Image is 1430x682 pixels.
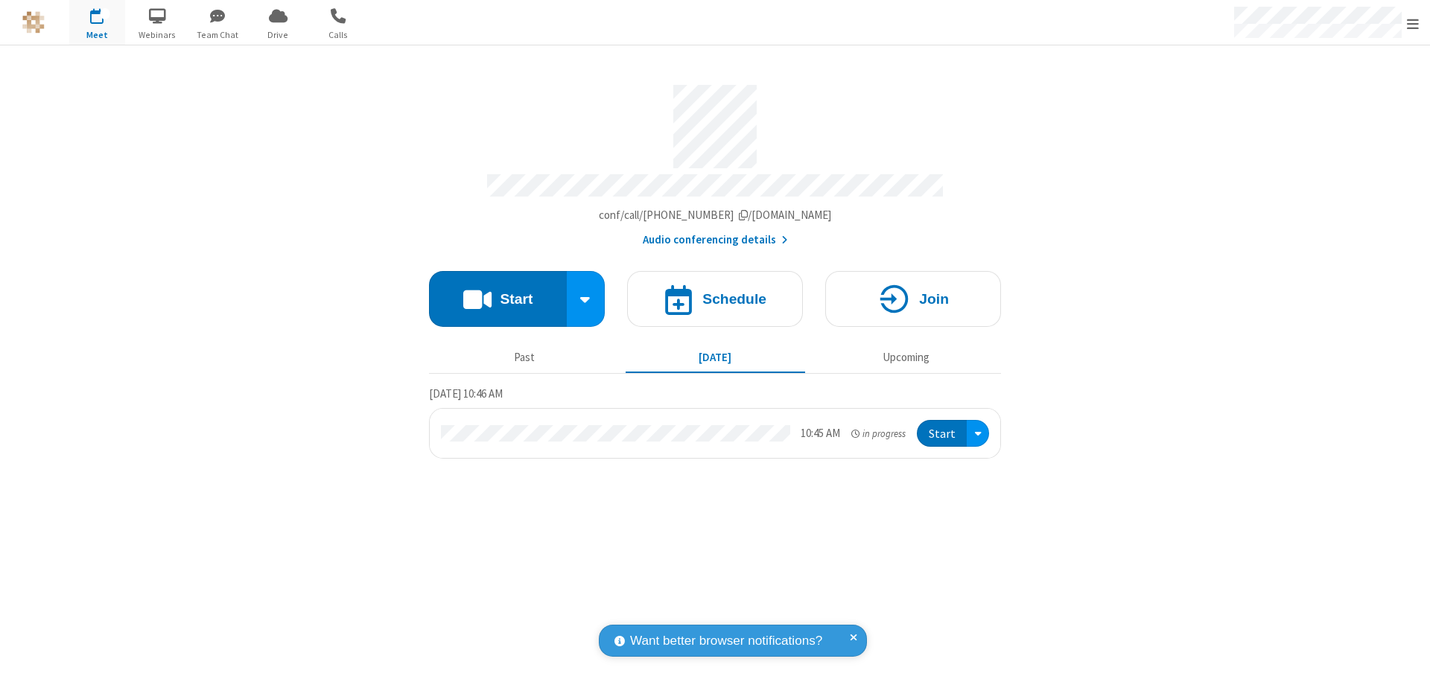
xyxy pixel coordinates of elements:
[967,420,989,447] div: Open menu
[69,28,125,42] span: Meet
[599,208,832,222] span: Copy my meeting room link
[567,271,606,327] div: Start conference options
[851,427,906,441] em: in progress
[825,271,1001,327] button: Join
[429,385,1001,459] section: Today's Meetings
[311,28,366,42] span: Calls
[917,420,967,447] button: Start
[190,28,246,42] span: Team Chat
[643,232,788,249] button: Audio conferencing details
[627,271,803,327] button: Schedule
[626,343,805,372] button: [DATE]
[429,74,1001,249] section: Account details
[816,343,996,372] button: Upcoming
[630,631,822,651] span: Want better browser notifications?
[429,386,503,401] span: [DATE] 10:46 AM
[250,28,306,42] span: Drive
[130,28,185,42] span: Webinars
[702,292,766,306] h4: Schedule
[599,207,832,224] button: Copy my meeting room linkCopy my meeting room link
[500,292,533,306] h4: Start
[22,11,45,34] img: QA Selenium DO NOT DELETE OR CHANGE
[429,271,567,327] button: Start
[919,292,949,306] h4: Join
[801,425,840,442] div: 10:45 AM
[435,343,614,372] button: Past
[1393,643,1419,672] iframe: Chat
[101,8,110,19] div: 1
